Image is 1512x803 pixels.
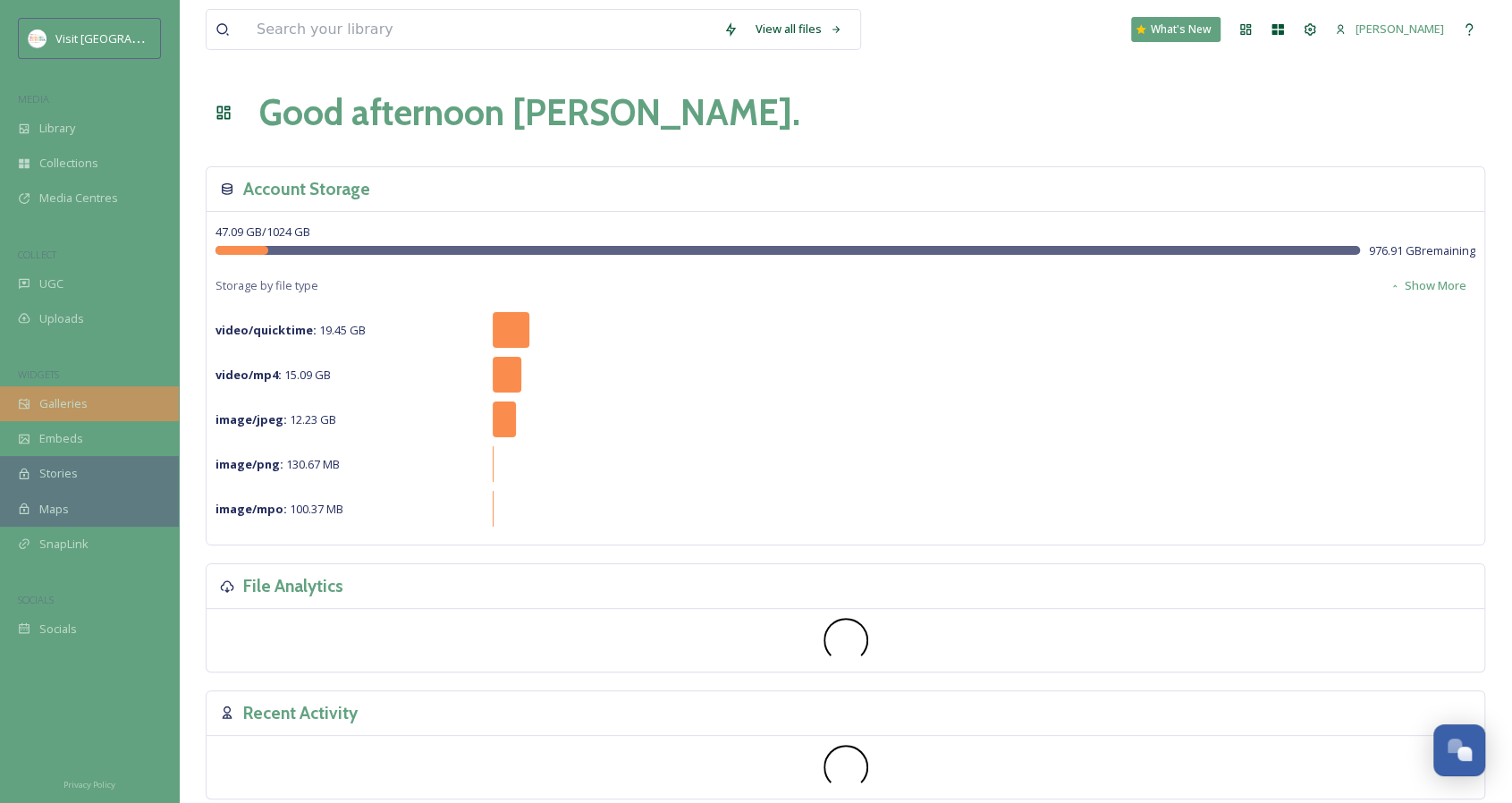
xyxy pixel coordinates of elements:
span: Privacy Policy [63,779,115,790]
a: What's New [1131,17,1221,42]
span: 100.37 MB [215,501,343,517]
a: [PERSON_NAME] [1326,12,1453,46]
strong: image/jpeg : [215,411,287,427]
span: 19.45 GB [215,322,366,338]
strong: video/quicktime : [215,322,317,338]
strong: video/mp4 : [215,367,282,383]
span: SOCIALS [18,593,54,606]
button: Show More [1381,268,1475,303]
h3: Recent Activity [243,700,358,726]
a: Privacy Policy [63,773,115,794]
span: UGC [39,275,63,292]
button: Open Chat [1433,724,1485,776]
span: Uploads [39,310,84,327]
input: Search your library [248,10,714,49]
span: 130.67 MB [215,456,340,472]
span: Stories [39,465,78,482]
span: Collections [39,155,98,172]
span: 976.91 GB remaining [1369,242,1475,259]
span: COLLECT [18,248,56,261]
span: 47.09 GB / 1024 GB [215,224,310,240]
span: Visit [GEOGRAPHIC_DATA][PERSON_NAME] [55,30,283,46]
span: Galleries [39,395,88,412]
a: View all files [747,12,851,46]
span: SnapLink [39,536,89,553]
span: 12.23 GB [215,411,336,427]
span: Media Centres [39,190,118,207]
span: Storage by file type [215,277,318,294]
span: Socials [39,621,77,638]
span: Embeds [39,430,83,447]
img: images.png [29,30,46,47]
span: Library [39,120,75,137]
span: [PERSON_NAME] [1356,21,1444,37]
strong: image/mpo : [215,501,287,517]
strong: image/png : [215,456,283,472]
span: MEDIA [18,92,49,106]
h1: Good afternoon [PERSON_NAME] . [259,86,800,139]
span: 15.09 GB [215,367,331,383]
h3: File Analytics [243,573,343,599]
h3: Account Storage [243,176,370,202]
span: WIDGETS [18,368,59,381]
span: Maps [39,501,69,518]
